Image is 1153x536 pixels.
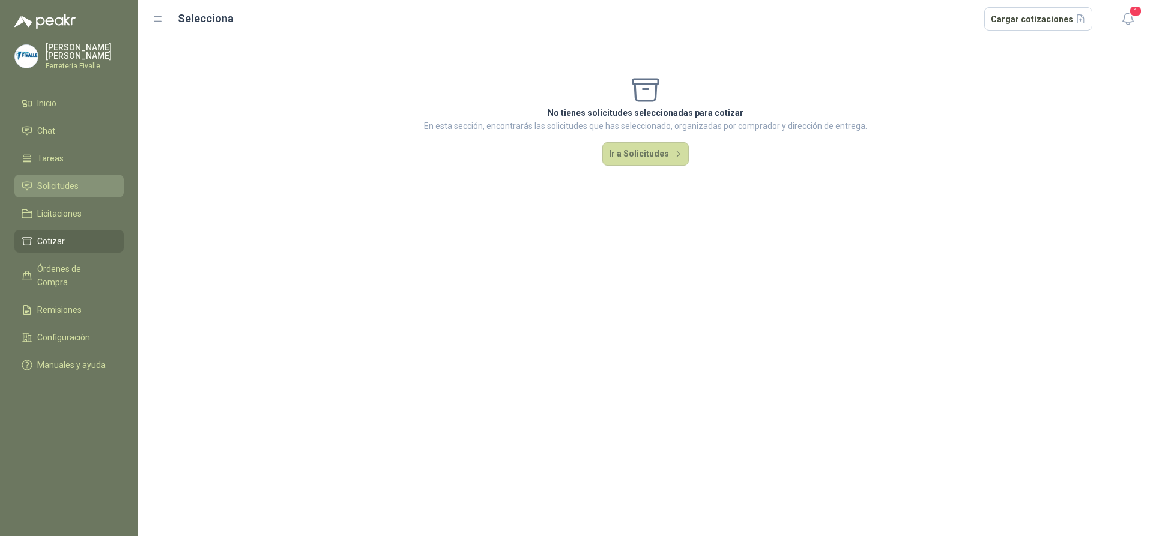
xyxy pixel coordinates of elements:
span: Configuración [37,331,90,344]
a: Cotizar [14,230,124,253]
a: Remisiones [14,298,124,321]
span: Órdenes de Compra [37,262,112,289]
button: Cargar cotizaciones [984,7,1093,31]
a: Licitaciones [14,202,124,225]
button: Ir a Solicitudes [602,142,689,166]
a: Órdenes de Compra [14,257,124,294]
span: Manuales y ayuda [37,358,106,372]
span: Tareas [37,152,64,165]
a: Tareas [14,147,124,170]
p: No tienes solicitudes seleccionadas para cotizar [424,106,867,119]
a: Solicitudes [14,175,124,197]
a: Inicio [14,92,124,115]
span: Solicitudes [37,179,79,193]
span: Inicio [37,97,56,110]
span: Cotizar [37,235,65,248]
span: 1 [1129,5,1142,17]
img: Logo peakr [14,14,76,29]
a: Manuales y ayuda [14,354,124,376]
span: Chat [37,124,55,137]
button: 1 [1117,8,1139,30]
img: Company Logo [15,45,38,68]
span: Remisiones [37,303,82,316]
p: [PERSON_NAME] [PERSON_NAME] [46,43,124,60]
span: Licitaciones [37,207,82,220]
h2: Selecciona [178,10,234,27]
p: Ferreteria Fivalle [46,62,124,70]
a: Configuración [14,326,124,349]
a: Chat [14,119,124,142]
p: En esta sección, encontrarás las solicitudes que has seleccionado, organizadas por comprador y di... [424,119,867,133]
